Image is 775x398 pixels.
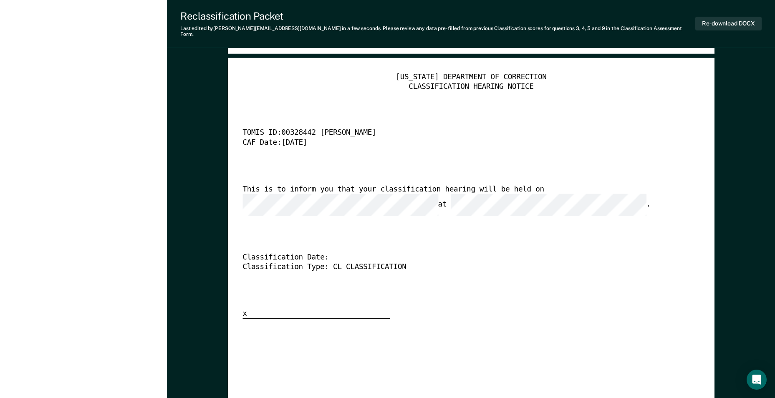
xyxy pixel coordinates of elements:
div: CAF Date: [DATE] [242,138,677,148]
span: in a few seconds [342,25,380,31]
div: x [242,309,390,320]
div: [US_STATE] DEPARTMENT OF CORRECTION [242,73,699,82]
div: Reclassification Packet [180,10,695,22]
div: Classification Type: CL CLASSIFICATION [242,263,677,272]
div: Last edited by [PERSON_NAME][EMAIL_ADDRESS][DOMAIN_NAME] . Please review any data pre-filled from... [180,25,695,38]
div: Classification Date: [242,253,677,263]
div: CLASSIFICATION HEARING NOTICE [242,82,699,92]
div: Open Intercom Messenger [747,370,767,390]
div: This is to inform you that your classification hearing will be held on at . [242,185,677,217]
div: TOMIS ID: 00328442 [PERSON_NAME] [242,128,677,138]
button: Re-download DOCX [695,17,762,30]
